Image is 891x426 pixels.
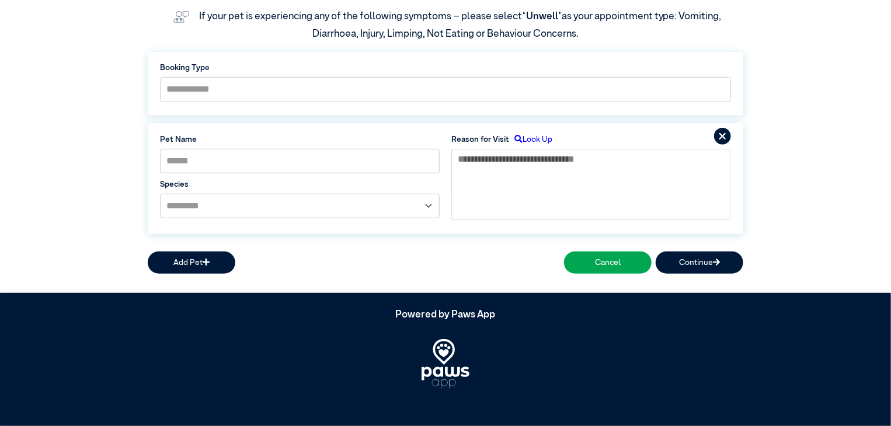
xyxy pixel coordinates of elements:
img: vet [169,7,193,27]
button: Cancel [564,252,652,273]
label: Reason for Visit [451,134,509,145]
label: Look Up [509,134,552,145]
button: Add Pet [148,252,235,273]
label: If your pet is experiencing any of the following symptoms – please select as your appointment typ... [199,12,723,39]
span: “Unwell” [522,12,562,22]
h5: Powered by Paws App [148,309,743,321]
button: Continue [656,252,743,273]
label: Species [160,179,440,190]
label: Booking Type [160,62,731,74]
label: Pet Name [160,134,440,145]
img: PawsApp [422,339,469,389]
